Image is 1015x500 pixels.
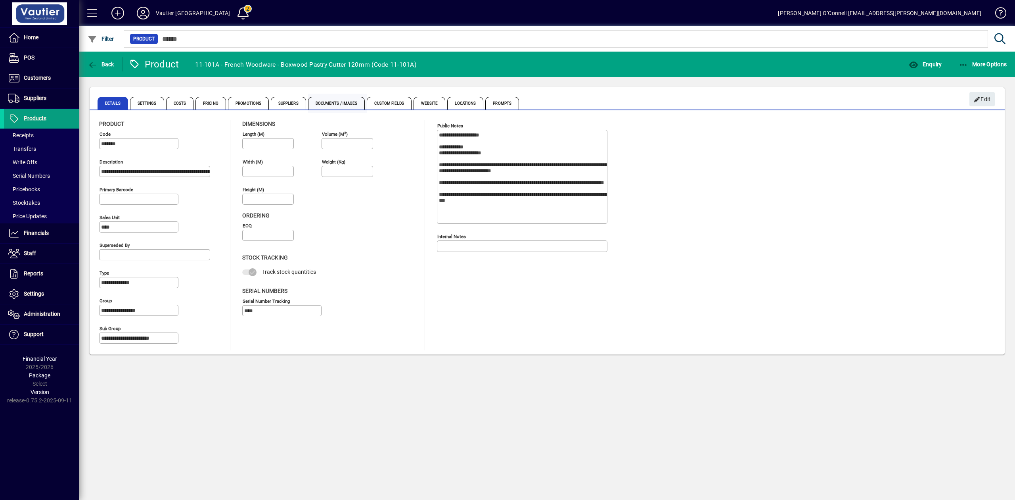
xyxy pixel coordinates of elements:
[4,183,79,196] a: Pricebooks
[4,284,79,304] a: Settings
[98,97,128,110] span: Details
[8,186,40,192] span: Pricebooks
[974,93,991,106] span: Edit
[130,6,156,20] button: Profile
[437,234,466,239] mat-label: Internal Notes
[24,95,46,101] span: Suppliers
[243,298,290,304] mat-label: Serial Number tracking
[8,159,37,165] span: Write Offs
[130,97,164,110] span: Settings
[31,389,49,395] span: Version
[4,304,79,324] a: Administration
[909,61,942,67] span: Enquiry
[957,57,1009,71] button: More Options
[4,129,79,142] a: Receipts
[24,115,46,121] span: Products
[88,61,114,67] span: Back
[228,97,269,110] span: Promotions
[959,61,1007,67] span: More Options
[4,264,79,284] a: Reports
[195,58,416,71] div: 11-101A - French Woodware - Boxwood Pastry Cutter 120mm (Code 11-101A)
[105,6,130,20] button: Add
[100,242,130,248] mat-label: Superseded by
[4,210,79,223] a: Price Updates
[4,156,79,169] a: Write Offs
[86,57,116,71] button: Back
[344,131,346,135] sup: 3
[8,132,34,138] span: Receipts
[24,311,60,317] span: Administration
[485,97,519,110] span: Prompts
[243,223,252,229] mat-label: EOQ
[24,230,49,236] span: Financials
[907,57,944,71] button: Enquiry
[242,288,287,294] span: Serial Numbers
[79,57,123,71] app-page-header-button: Back
[24,290,44,297] span: Settings
[29,372,50,379] span: Package
[100,131,111,137] mat-label: Code
[4,68,79,88] a: Customers
[24,75,51,81] span: Customers
[242,121,275,127] span: Dimensions
[88,36,114,42] span: Filter
[100,270,109,276] mat-label: Type
[989,2,1005,27] a: Knowledge Base
[308,97,365,110] span: Documents / Images
[4,142,79,156] a: Transfers
[24,250,36,256] span: Staff
[414,97,446,110] span: Website
[24,331,44,337] span: Support
[969,92,995,106] button: Edit
[8,200,40,206] span: Stocktakes
[129,58,179,71] div: Product
[243,187,264,192] mat-label: Height (m)
[195,97,226,110] span: Pricing
[437,123,463,129] mat-label: Public Notes
[4,28,79,48] a: Home
[100,159,123,165] mat-label: Description
[100,298,112,304] mat-label: Group
[24,54,34,61] span: POS
[243,131,264,137] mat-label: Length (m)
[322,159,345,165] mat-label: Weight (Kg)
[8,146,36,152] span: Transfers
[4,325,79,344] a: Support
[100,215,120,220] mat-label: Sales unit
[100,187,133,192] mat-label: Primary barcode
[4,244,79,263] a: Staff
[367,97,411,110] span: Custom Fields
[4,196,79,210] a: Stocktakes
[99,121,124,127] span: Product
[166,97,194,110] span: Costs
[156,7,230,19] div: Vautier [GEOGRAPHIC_DATA]
[8,173,50,179] span: Serial Numbers
[262,269,316,275] span: Track stock quantities
[242,254,288,261] span: Stock Tracking
[24,34,38,40] span: Home
[4,48,79,68] a: POS
[778,7,981,19] div: [PERSON_NAME] O''Connell [EMAIL_ADDRESS][PERSON_NAME][DOMAIN_NAME]
[133,35,155,43] span: Product
[86,32,116,46] button: Filter
[24,270,43,277] span: Reports
[243,159,263,165] mat-label: Width (m)
[23,356,57,362] span: Financial Year
[4,223,79,243] a: Financials
[242,212,270,219] span: Ordering
[447,97,483,110] span: Locations
[8,213,47,219] span: Price Updates
[271,97,306,110] span: Suppliers
[4,88,79,108] a: Suppliers
[100,326,121,331] mat-label: Sub group
[4,169,79,183] a: Serial Numbers
[322,131,348,137] mat-label: Volume (m )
